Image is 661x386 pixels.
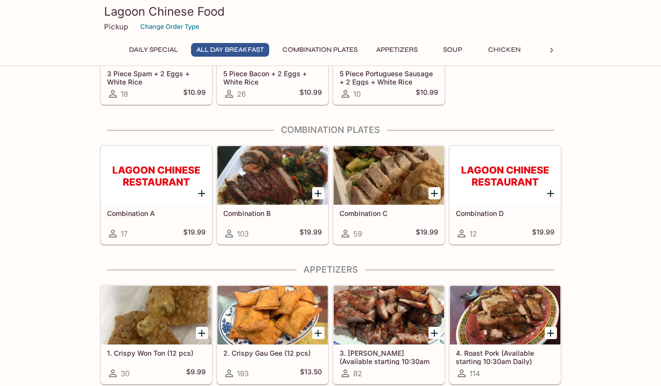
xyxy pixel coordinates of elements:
div: 1. Crispy Won Ton (12 pcs) [101,286,212,344]
h4: Appetizers [100,264,561,275]
span: 10 [353,89,361,99]
button: Add 1. Crispy Won Ton (12 pcs) [196,327,208,339]
h5: $9.99 [186,367,206,379]
span: 18 [121,89,128,99]
h5: $10.99 [299,88,322,100]
button: Appetizers [371,43,423,57]
span: 17 [121,229,128,238]
a: 1. Crispy Won Ton (12 pcs)30$9.99 [101,285,212,384]
div: Combination C [334,146,444,205]
h5: 4. Roast Pork (Available starting 10:30am Daily) [456,349,554,365]
h5: $13.50 [300,367,322,379]
a: Combination C59$19.99 [333,146,445,244]
button: Chicken [483,43,527,57]
button: Daily Special [124,43,183,57]
div: 2. Crispy Gau Gee (12 pcs) [217,286,328,344]
h5: 5 Piece Bacon + 2 Eggs + White Rice [223,69,322,86]
button: Add Combination B [312,187,324,199]
div: Combination A [101,146,212,205]
h5: Combination C [340,209,438,217]
h5: 1. Crispy Won Ton (12 pcs) [107,349,206,357]
button: Beef [534,43,578,57]
a: Combination D12$19.99 [449,146,561,244]
span: 193 [237,369,249,378]
span: 103 [237,229,249,238]
h3: Lagoon Chinese Food [104,4,557,19]
button: Change Order Type [136,19,204,34]
button: Add 4. Roast Pork (Available starting 10:30am Daily) [545,327,557,339]
h5: 2. Crispy Gau Gee (12 pcs) [223,349,322,357]
span: 30 [121,369,129,378]
h5: 5 Piece Portuguese Sausage + 2 Eggs + White Rice [340,69,438,86]
h5: $10.99 [416,88,438,100]
h5: $10.99 [183,88,206,100]
a: 2. Crispy Gau Gee (12 pcs)193$13.50 [217,285,328,384]
button: Add Combination A [196,187,208,199]
button: Add 2. Crispy Gau Gee (12 pcs) [312,327,324,339]
h5: $19.99 [299,228,322,239]
button: All Day Breakfast [191,43,269,57]
div: 3. Char Siu (Available starting 10:30am Daily) [334,286,444,344]
span: 82 [353,369,362,378]
div: Combination D [450,146,560,205]
h5: $19.99 [183,228,206,239]
span: 114 [469,369,480,378]
div: Combination B [217,146,328,205]
span: 59 [353,229,362,238]
button: Add Combination D [545,187,557,199]
a: 4. Roast Pork (Available starting 10:30am Daily)114 [449,285,561,384]
button: Combination Plates [277,43,363,57]
a: Combination B103$19.99 [217,146,328,244]
h5: 3. [PERSON_NAME] (Available starting 10:30am Daily) [340,349,438,365]
button: Soup [431,43,475,57]
div: 4. Roast Pork (Available starting 10:30am Daily) [450,286,560,344]
p: Pickup [104,22,128,31]
h5: $19.99 [416,228,438,239]
h5: $19.99 [532,228,554,239]
h5: Combination D [456,209,554,217]
h5: Combination B [223,209,322,217]
h5: Combination A [107,209,206,217]
h5: 3 Piece Spam + 2 Eggs + White Rice [107,69,206,86]
span: 12 [469,229,477,238]
a: 3. [PERSON_NAME] (Available starting 10:30am Daily)82 [333,285,445,384]
button: Add Combination C [428,187,441,199]
span: 26 [237,89,246,99]
h4: Combination Plates [100,125,561,135]
button: Add 3. Char Siu (Available starting 10:30am Daily) [428,327,441,339]
a: Combination A17$19.99 [101,146,212,244]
